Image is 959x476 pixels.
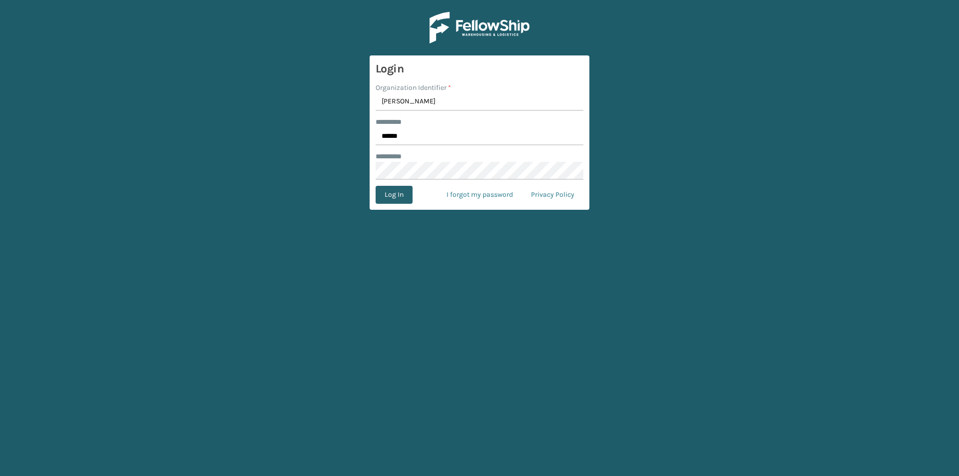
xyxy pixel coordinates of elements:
button: Log In [376,186,413,204]
label: Organization Identifier [376,82,451,93]
a: I forgot my password [438,186,522,204]
a: Privacy Policy [522,186,583,204]
img: Logo [430,12,529,43]
h3: Login [376,61,583,76]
